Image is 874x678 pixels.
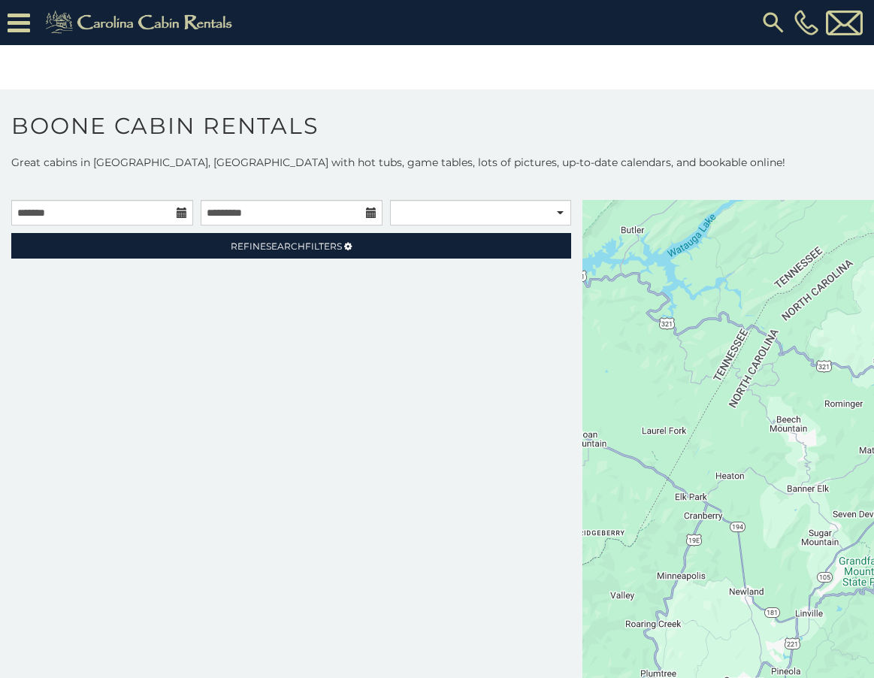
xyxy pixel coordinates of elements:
img: search-regular.svg [760,9,787,36]
a: RefineSearchFilters [11,233,571,259]
span: Search [266,241,305,252]
a: [PHONE_NUMBER] [791,10,822,35]
span: Refine Filters [231,241,342,252]
img: Khaki-logo.png [38,8,245,38]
